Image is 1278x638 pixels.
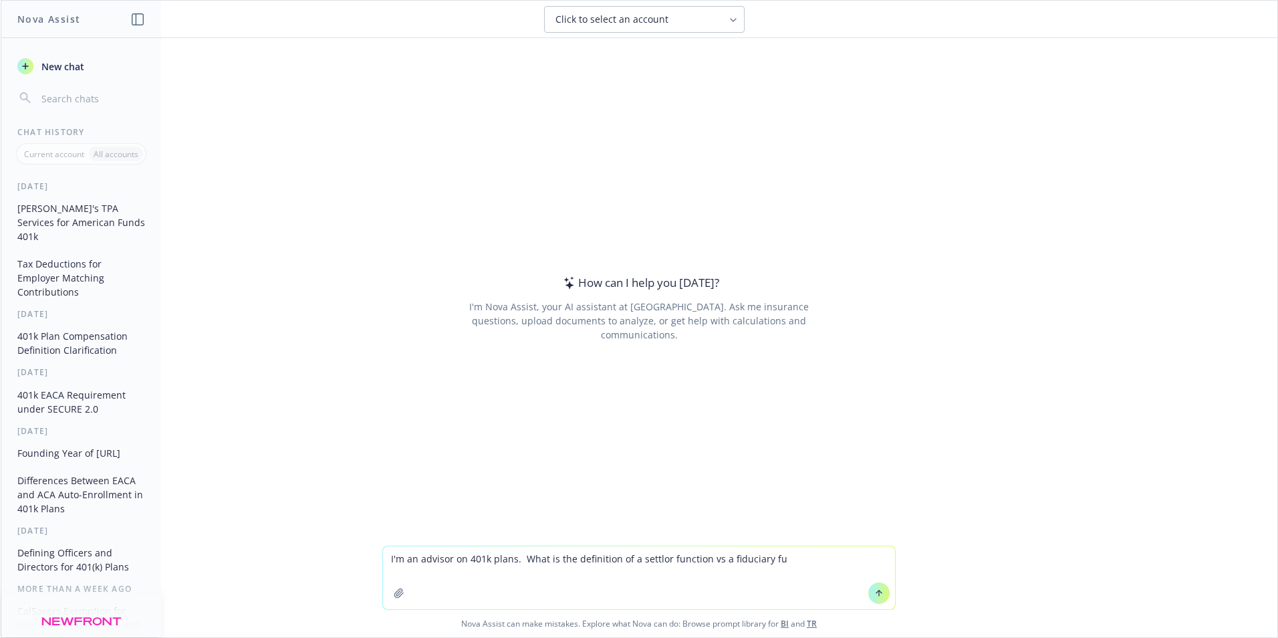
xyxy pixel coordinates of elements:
[781,618,789,629] a: BI
[1,583,161,595] div: More than a week ago
[559,274,719,292] div: How can I help you [DATE]?
[6,610,1272,637] span: Nova Assist can make mistakes. Explore what Nova can do: Browse prompt library for and
[17,12,80,26] h1: Nova Assist
[383,546,895,609] textarea: I'm an advisor on 401k plans. What is the definition of a settlor function vs a fiduciary fu
[1,525,161,536] div: [DATE]
[12,54,150,78] button: New chat
[39,60,84,74] span: New chat
[12,325,150,361] button: 401k Plan Compensation Definition Clarification
[1,181,161,192] div: [DATE]
[1,366,161,378] div: [DATE]
[94,148,138,160] p: All accounts
[12,197,150,247] button: [PERSON_NAME]'s TPA Services for American Funds 401k
[555,13,668,26] span: Click to select an account
[451,300,827,342] div: I'm Nova Assist, your AI assistant at [GEOGRAPHIC_DATA]. Ask me insurance questions, upload docum...
[1,308,161,320] div: [DATE]
[12,253,150,303] button: Tax Deductions for Employer Matching Contributions
[12,469,150,520] button: Differences Between EACA and ACA Auto-Enrollment in 401k Plans
[12,542,150,578] button: Defining Officers and Directors for 401(k) Plans
[807,618,817,629] a: TR
[24,148,84,160] p: Current account
[39,89,145,108] input: Search chats
[1,126,161,138] div: Chat History
[12,384,150,420] button: 401k EACA Requirement under SECURE 2.0
[1,425,161,437] div: [DATE]
[544,6,745,33] button: Click to select an account
[12,442,150,464] button: Founding Year of [URL]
